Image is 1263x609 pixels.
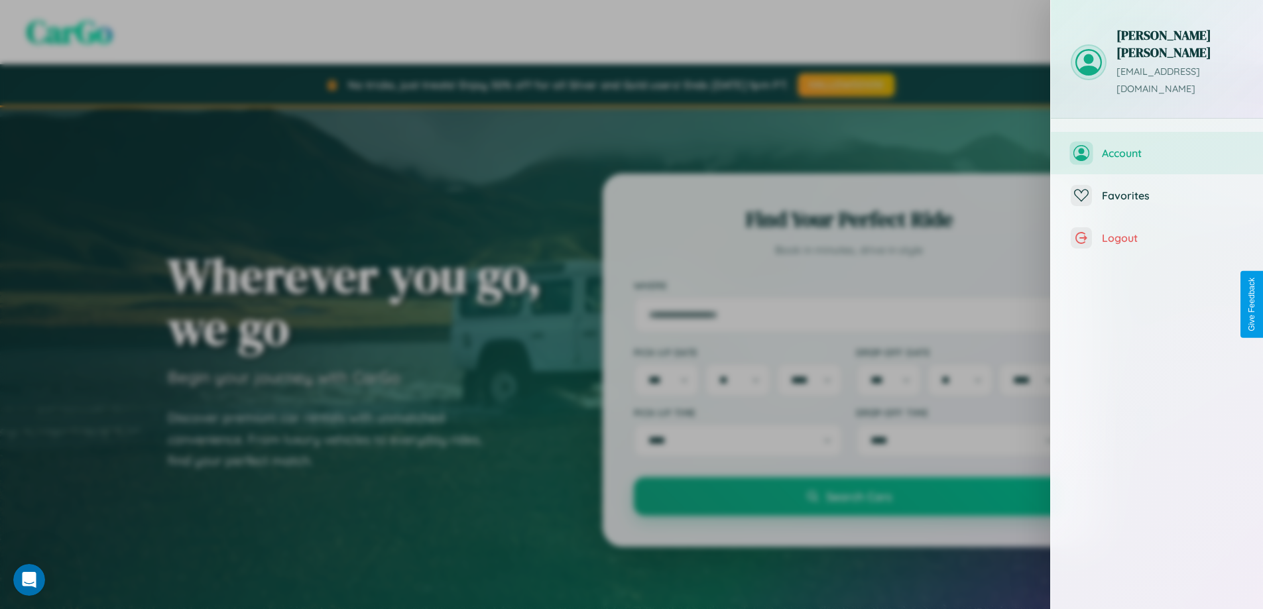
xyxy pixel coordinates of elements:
[1051,174,1263,217] button: Favorites
[1116,64,1243,98] p: [EMAIL_ADDRESS][DOMAIN_NAME]
[13,564,45,596] iframe: Intercom live chat
[1102,146,1243,160] span: Account
[1102,189,1243,202] span: Favorites
[1051,217,1263,259] button: Logout
[1247,278,1256,331] div: Give Feedback
[1116,27,1243,61] h3: [PERSON_NAME] [PERSON_NAME]
[1102,231,1243,245] span: Logout
[1051,132,1263,174] button: Account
